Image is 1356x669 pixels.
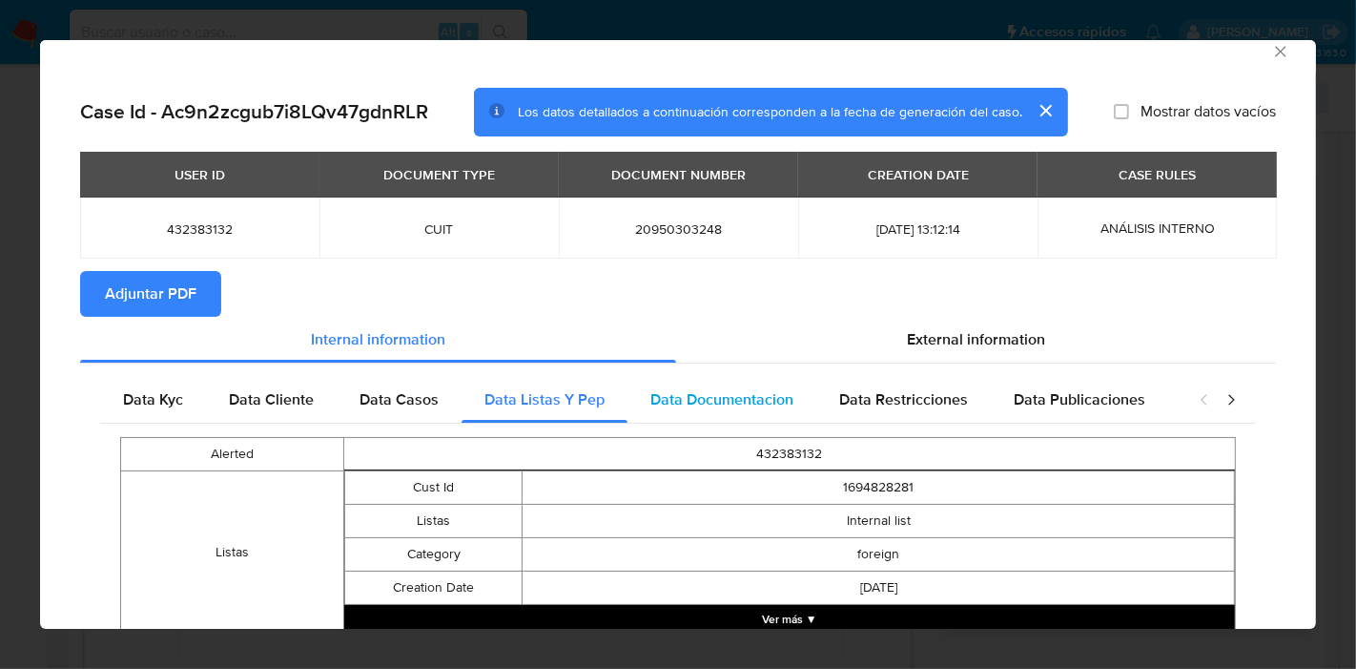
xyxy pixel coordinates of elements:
button: cerrar [1022,88,1068,134]
td: Category [344,537,523,571]
span: ANÁLISIS INTERNO [1100,219,1215,238]
td: Internal list [523,504,1235,537]
div: DOCUMENT TYPE [372,158,506,191]
span: Data Kyc [123,388,183,410]
span: External information [907,328,1045,350]
span: Data Documentacion [650,388,793,410]
td: foreign [523,537,1235,571]
span: 20950303248 [582,220,775,238]
td: Listas [344,504,523,537]
div: DOCUMENT NUMBER [600,158,757,191]
span: 432383132 [103,220,297,238]
button: Expand array [344,605,1235,634]
div: Detailed internal info [100,377,1180,423]
span: Data Casos [360,388,439,410]
td: Alerted [121,437,344,470]
div: closure-recommendation-modal [40,40,1316,629]
span: Data Restricciones [839,388,968,410]
td: [DATE] [523,571,1235,604]
h2: Case Id - Ac9n2zcgub7i8LQv47gdnRLR [80,99,428,124]
td: Listas [121,470,344,634]
div: USER ID [163,158,236,191]
span: CUIT [342,220,536,238]
div: CASE RULES [1107,158,1207,191]
span: Data Listas Y Pep [484,388,605,410]
span: Data Cliente [229,388,314,410]
button: Adjuntar PDF [80,271,221,317]
span: Mostrar datos vacíos [1140,102,1276,121]
td: 432383132 [343,437,1235,470]
input: Mostrar datos vacíos [1114,104,1129,119]
td: 1694828281 [523,470,1235,504]
span: [DATE] 13:12:14 [821,220,1015,238]
span: Data Publicaciones [1014,388,1145,410]
td: Creation Date [344,571,523,604]
span: Los datos detallados a continuación corresponden a la fecha de generación del caso. [518,102,1022,121]
span: Adjuntar PDF [105,273,196,315]
div: Detailed info [80,317,1276,363]
td: Cust Id [344,470,523,504]
span: Internal information [311,328,445,350]
button: Cerrar ventana [1271,42,1288,59]
div: CREATION DATE [856,158,980,191]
